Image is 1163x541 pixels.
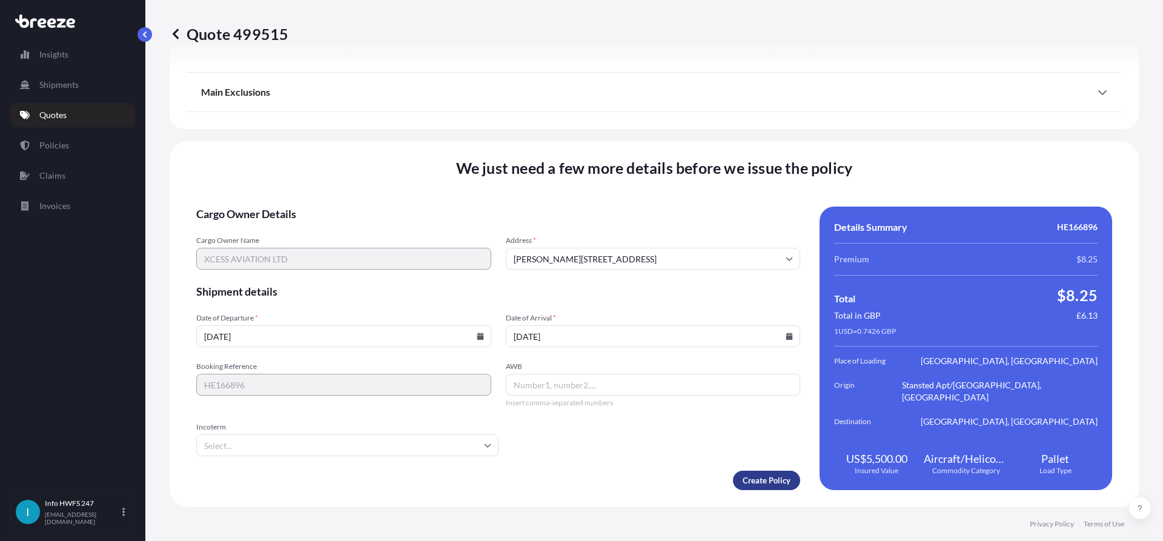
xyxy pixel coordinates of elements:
span: AWB [506,362,801,371]
span: Stansted Apt/[GEOGRAPHIC_DATA], [GEOGRAPHIC_DATA] [902,379,1098,403]
span: Insured Value [855,466,898,476]
input: Select... [196,434,499,456]
span: Date of Arrival [506,313,801,323]
a: Shipments [10,73,135,97]
span: Booking Reference [196,362,491,371]
span: Total [834,293,855,305]
input: dd/mm/yyyy [196,325,491,347]
span: [GEOGRAPHIC_DATA], [GEOGRAPHIC_DATA] [921,416,1098,428]
span: Commodity Category [932,466,1000,476]
span: $8.25 [1057,285,1098,305]
span: Insert comma-separated numbers [506,398,801,408]
span: Date of Departure [196,313,491,323]
span: We just need a few more details before we issue the policy [456,158,853,178]
input: Number1, number2,... [506,374,801,396]
span: Shipment details [196,284,800,299]
span: US$5,500.00 [846,451,907,466]
a: Insights [10,42,135,67]
p: Claims [39,170,65,182]
p: Quotes [39,109,67,121]
p: Quote 499515 [170,24,288,44]
span: 1 USD = 0.7426 GBP [834,327,896,336]
span: Aircraft/Helicopters: Parts and Accessories, but excluding Aircraft Engines [924,451,1009,466]
span: Total in GBP [834,310,881,322]
span: Place of Loading [834,355,902,367]
span: I [26,506,30,518]
p: Info HWFS 247 [45,499,120,508]
a: Policies [10,133,135,158]
span: Main Exclusions [201,86,270,98]
span: Cargo Owner Name [196,236,491,245]
p: Insights [39,48,68,61]
span: Origin [834,379,902,403]
div: Main Exclusions [201,78,1107,107]
span: Cargo Owner Details [196,207,800,221]
span: Details Summary [834,221,907,233]
a: Privacy Policy [1030,519,1074,529]
a: Claims [10,164,135,188]
p: [EMAIL_ADDRESS][DOMAIN_NAME] [45,511,120,525]
input: dd/mm/yyyy [506,325,801,347]
span: Pallet [1041,451,1069,466]
a: Quotes [10,103,135,127]
input: Your internal reference [196,374,491,396]
span: [GEOGRAPHIC_DATA], [GEOGRAPHIC_DATA] [921,355,1098,367]
span: Load Type [1039,466,1072,476]
input: Cargo owner address [506,248,801,270]
a: Terms of Use [1084,519,1124,529]
p: Shipments [39,79,79,91]
button: Create Policy [733,471,800,490]
span: Destination [834,416,902,428]
span: £6.13 [1076,310,1098,322]
p: Create Policy [743,474,790,486]
p: Invoices [39,200,70,212]
a: Invoices [10,194,135,218]
span: Premium [834,253,869,265]
span: Address [506,236,801,245]
span: HE166896 [1057,221,1098,233]
p: Policies [39,139,69,151]
span: $8.25 [1076,253,1098,265]
span: Incoterm [196,422,499,432]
